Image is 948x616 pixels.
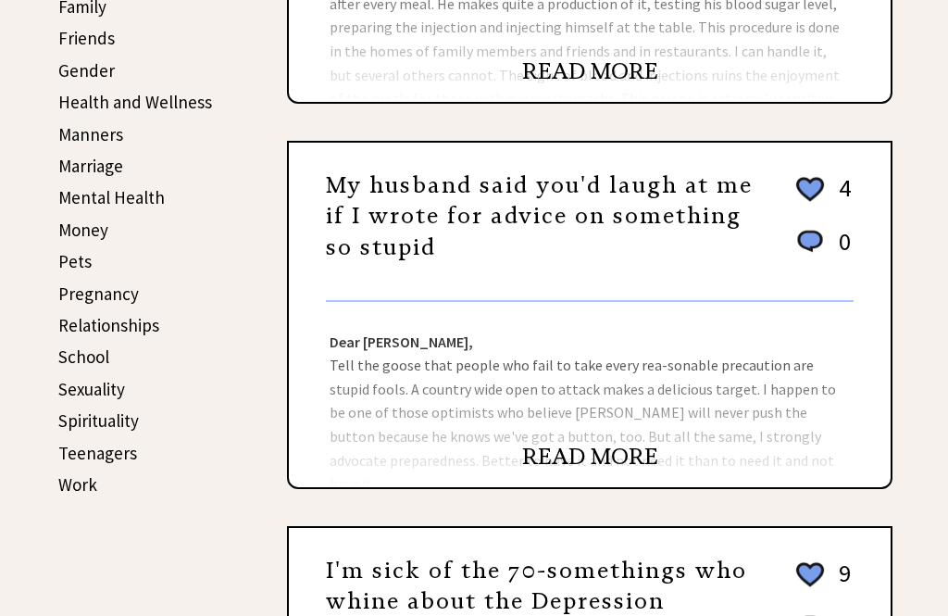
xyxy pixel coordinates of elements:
a: READ MORE [522,57,658,85]
strong: Dear [PERSON_NAME], [330,333,473,351]
a: Work [58,473,97,496]
a: Marriage [58,155,123,177]
td: 4 [829,172,852,224]
a: Gender [58,59,115,82]
a: Friends [58,27,115,49]
a: Pregnancy [58,283,139,305]
a: School [58,346,109,368]
a: Spirituality [58,409,139,432]
a: Mental Health [58,186,165,208]
div: Tell the goose that people who fail to take every rea-sonable precaution are stupid fools. A coun... [289,302,891,487]
a: Relationships [58,314,159,336]
a: Health and Wellness [58,91,212,113]
td: 0 [829,226,852,275]
a: Pets [58,250,92,272]
td: 9 [829,558,852,610]
a: I'm sick of the 70-somethings who whine about the Depression [326,557,747,616]
a: My husband said you'd laugh at me if I wrote for advice on something so stupid [326,171,753,261]
a: Manners [58,123,123,145]
img: heart_outline%202.png [793,173,827,206]
img: message_round%201.png [793,227,827,257]
a: Sexuality [58,378,125,400]
a: Money [58,219,108,241]
a: Teenagers [58,442,137,464]
img: heart_outline%202.png [793,559,827,591]
a: READ MORE [522,443,658,471]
